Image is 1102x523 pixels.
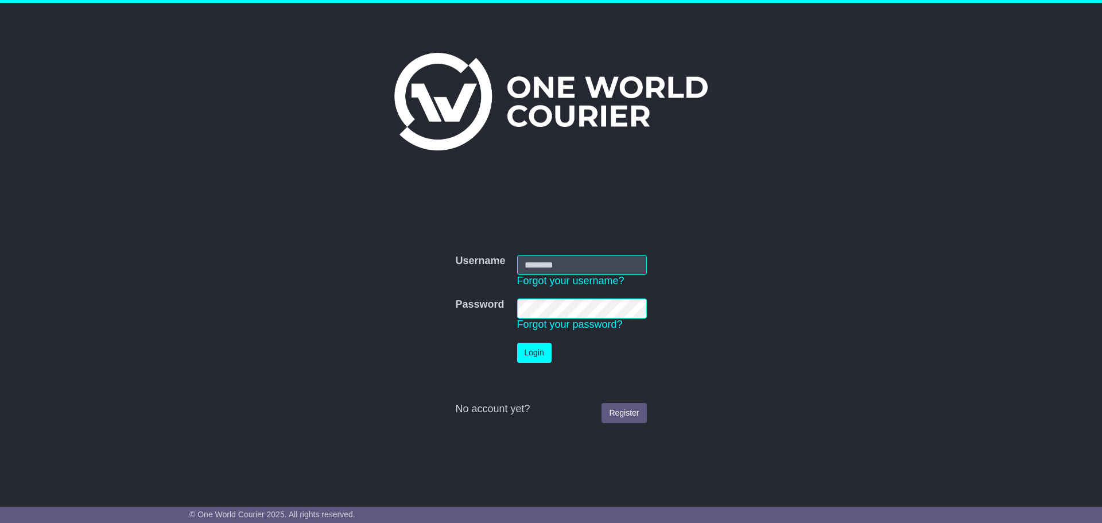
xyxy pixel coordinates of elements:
label: Password [455,299,504,311]
div: No account yet? [455,403,646,416]
label: Username [455,255,505,268]
span: © One World Courier 2025. All rights reserved. [189,510,355,519]
button: Login [517,343,552,363]
img: One World [394,53,708,150]
a: Forgot your password? [517,319,623,330]
a: Register [602,403,646,423]
a: Forgot your username? [517,275,624,286]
